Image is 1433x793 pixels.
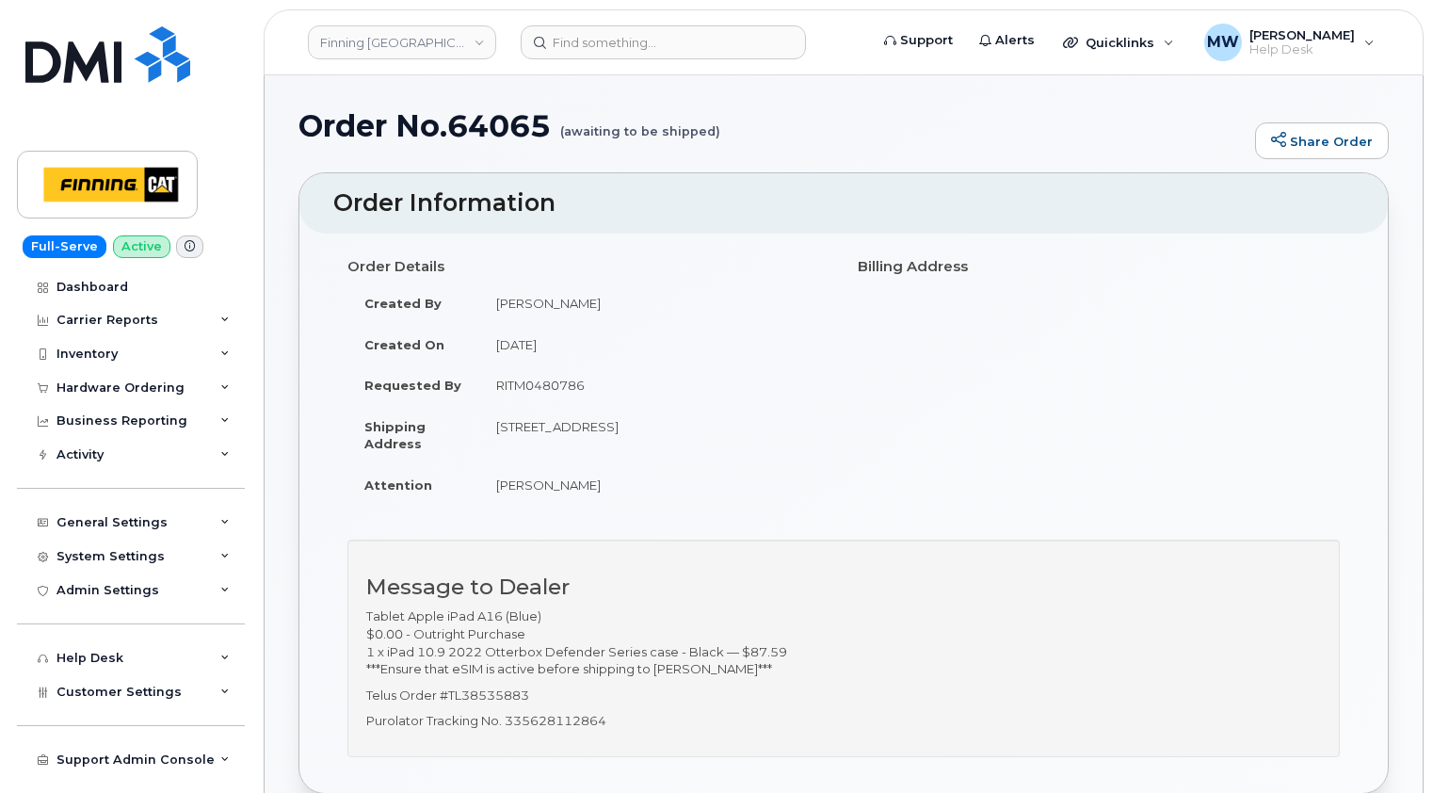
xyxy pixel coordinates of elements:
td: [DATE] [479,324,829,365]
p: Tablet Apple iPad A16 (Blue) $0.00 - Outright Purchase 1 x iPad 10.9 2022 Otterbox Defender Serie... [366,607,1321,677]
strong: Created On [364,337,444,352]
td: [STREET_ADDRESS] [479,406,829,464]
td: [PERSON_NAME] [479,283,829,324]
strong: Requested By [364,378,461,393]
strong: Created By [364,296,442,311]
td: [PERSON_NAME] [479,464,829,506]
a: Share Order [1255,122,1389,160]
p: Purolator Tracking No. 335628112864 [366,712,1321,730]
p: Telus Order #TL38535883 [366,687,1321,704]
strong: Shipping Address [364,419,426,452]
h1: Order No.64065 [298,109,1246,142]
small: (awaiting to be shipped) [560,109,720,138]
h4: Order Details [347,259,829,275]
strong: Attention [364,477,432,493]
td: RITM0480786 [479,364,829,406]
h3: Message to Dealer [366,575,1321,599]
h2: Order Information [333,190,1354,217]
h4: Billing Address [858,259,1340,275]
